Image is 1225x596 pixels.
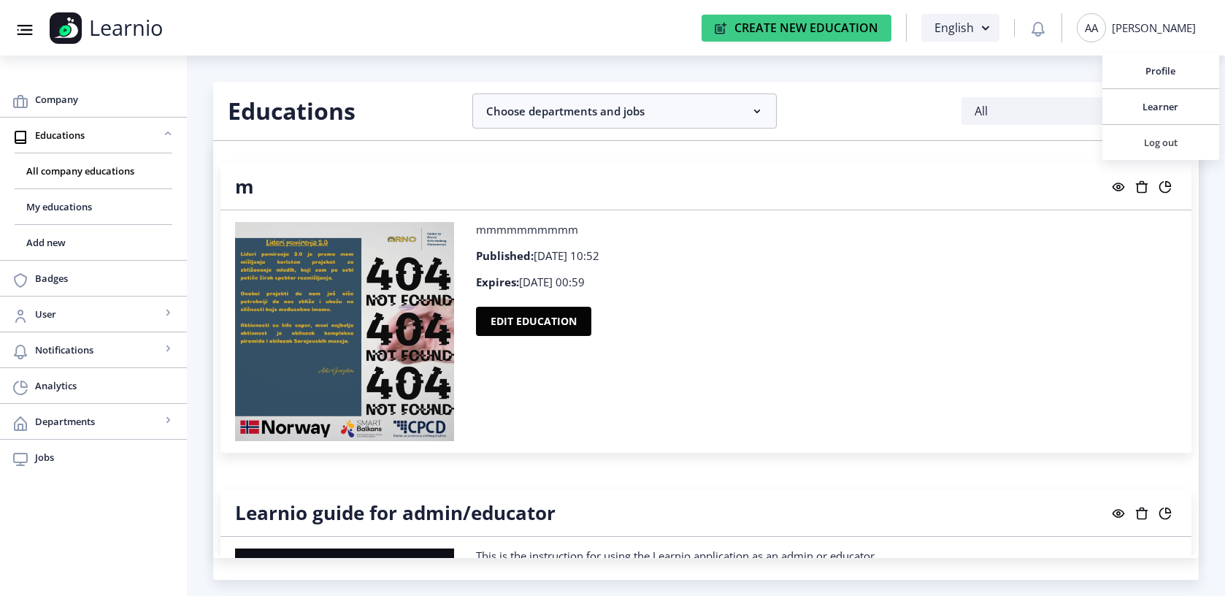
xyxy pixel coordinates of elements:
span: All company educations [26,162,161,180]
button: Edit education [476,307,591,336]
span: Log out [1114,134,1207,151]
b: Expires: [476,275,519,289]
img: create-new-education-icon.svg [715,22,727,34]
nb-accordion-item-header: Choose departments and jobs [472,93,777,129]
a: All company educations [15,153,172,188]
button: All [961,97,1173,125]
span: Profile [1114,62,1207,80]
span: Jobs [35,448,175,466]
p: [DATE] 00:59 [476,275,1177,289]
span: Analytics [35,377,175,394]
h4: Learnio guide for admin/educator [235,501,556,524]
a: Learnio [50,12,222,44]
span: Departments [35,413,161,430]
p: mmmmmmmmmm [476,222,1177,237]
span: Company [35,91,175,108]
a: Add new [15,225,172,260]
div: [PERSON_NAME] [1112,20,1196,35]
p: [DATE] 10:52 [476,248,1177,263]
a: Learner [1102,89,1219,124]
span: My educations [26,198,161,215]
span: User [35,305,161,323]
p: Learnio [89,20,163,35]
span: Learner [1114,98,1207,115]
span: Badges [35,270,175,287]
span: Add new [26,234,161,251]
a: Profile [1102,53,1219,88]
a: Log out [1102,125,1219,160]
div: AA [1077,13,1106,42]
h4: m [235,175,254,198]
span: Educations [35,126,161,144]
button: English [921,14,999,42]
button: Create New Education [702,15,891,42]
img: m [235,222,454,441]
span: Notifications [35,341,161,359]
b: Published: [476,248,534,263]
a: My educations [15,189,172,224]
p: This is the instruction for using the Learnio application as an admin or educator. [476,549,1177,563]
h2: Educations [228,96,450,126]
